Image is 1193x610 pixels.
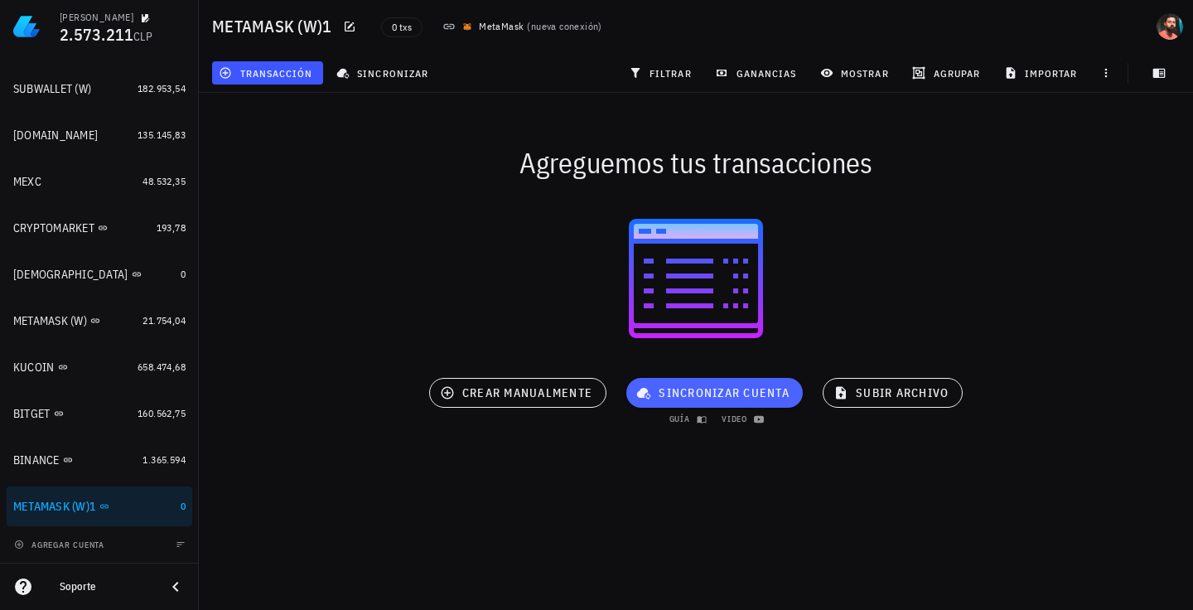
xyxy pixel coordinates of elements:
a: [DOMAIN_NAME] 135.145,83 [7,115,192,155]
span: sincronizar [340,66,428,80]
div: BINANCE [13,453,60,467]
a: BITGET 160.562,75 [7,394,192,433]
span: crear manualmente [443,385,592,400]
div: [DEMOGRAPHIC_DATA] [13,268,128,282]
a: METAMASK (W) 21.754,04 [7,301,192,341]
button: guía [661,411,711,428]
button: sincronizar [330,61,439,85]
a: KUCOIN 658.474,68 [7,347,192,387]
div: METAMASK (W) [13,314,87,328]
span: 135.145,83 [138,128,186,141]
span: agregar cuenta [17,540,104,550]
div: Soporte [60,580,152,593]
span: 0 [181,268,186,280]
button: sincronizar cuenta [626,378,803,408]
button: agregar cuenta [10,536,112,553]
span: ( ) [527,18,601,35]
span: ganancias [718,66,796,80]
div: [PERSON_NAME] [60,11,133,24]
div: CRYPTOMARKET [13,221,94,235]
div: SUBWALLET (W) [13,82,91,96]
span: sincronizar cuenta [640,385,790,400]
div: [DOMAIN_NAME] [13,128,98,143]
button: crear manualmente [429,378,606,408]
button: ganancias [708,61,807,85]
span: importar [1007,66,1078,80]
span: subir archivo [837,385,949,400]
span: video [721,414,761,424]
a: SUBWALLET (W) 182.953,54 [7,69,192,109]
a: CRYPTOMARKET 193,78 [7,208,192,248]
a: BINANCE 1.365.594 [7,440,192,480]
button: agrupar [906,61,990,85]
button: mostrar [814,61,899,85]
span: 0 [181,500,186,512]
span: 0 txs [392,18,412,36]
button: transacción [212,61,323,85]
span: nueva conexión [531,20,599,32]
img: SVG_MetaMask_Icon_Color.svg [462,22,472,31]
span: 658.474,68 [138,361,186,373]
img: LedgiFi [13,13,40,40]
span: 48.532,35 [142,175,186,187]
span: mostrar [824,66,889,80]
div: MetaMask [479,18,524,35]
a: MEXC 48.532,35 [7,162,192,201]
span: transacción [222,66,312,80]
span: 1.365.594 [142,453,186,466]
a: [DEMOGRAPHIC_DATA] 0 [7,254,192,294]
div: BITGET [13,407,51,421]
button: filtrar [622,61,702,85]
span: 21.754,04 [142,314,186,327]
button: subir archivo [823,378,963,408]
button: importar [997,61,1088,85]
span: 182.953,54 [138,82,186,94]
div: KUCOIN [13,361,55,375]
span: 160.562,75 [138,407,186,419]
a: video [713,411,768,428]
div: avatar [1157,13,1183,40]
div: METAMASK (W)1 [13,500,96,514]
span: guía [669,414,703,424]
span: 2.573.211 [60,23,133,46]
div: MEXC [13,175,41,189]
a: METAMASK (W)1 0 [7,487,192,526]
span: agrupar [915,66,980,80]
h1: METAMASK (W)1 [212,13,338,40]
span: CLP [133,29,152,44]
span: 193,78 [157,221,186,234]
span: filtrar [632,66,692,80]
